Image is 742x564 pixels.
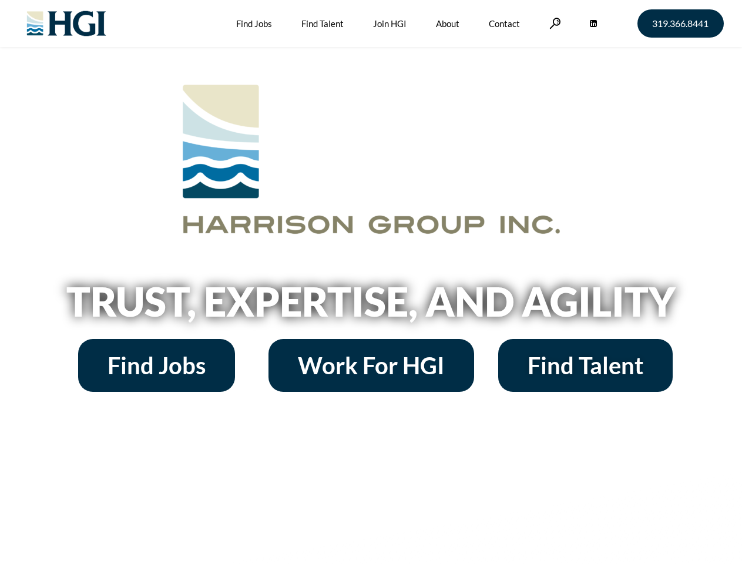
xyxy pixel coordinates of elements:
a: Find Jobs [78,339,235,392]
span: Find Talent [528,354,643,377]
h2: Trust, Expertise, and Agility [36,281,706,321]
a: Search [549,18,561,29]
a: Find Talent [498,339,673,392]
a: 319.366.8441 [637,9,724,38]
span: Work For HGI [298,354,445,377]
span: 319.366.8441 [652,19,709,28]
span: Find Jobs [108,354,206,377]
a: Work For HGI [268,339,474,392]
